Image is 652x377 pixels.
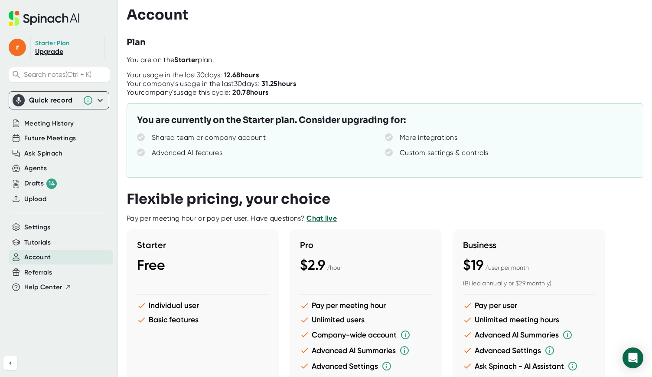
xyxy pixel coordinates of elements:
[400,149,489,157] div: Custom settings & controls
[46,179,57,189] div: 14
[24,163,47,173] button: Agents
[463,257,483,273] span: $19
[300,301,432,310] li: Pay per meeting hour
[463,301,595,310] li: Pay per user
[261,79,296,88] b: 31.25 hours
[300,330,432,340] li: Company-wide account
[485,264,529,271] span: / user per month
[463,330,595,340] li: Advanced AI Summaries
[137,301,269,310] li: Individual user
[232,88,268,96] b: 20.78 hours
[3,356,17,370] button: Collapse sidebar
[463,280,595,288] div: (Billed annually or $29 monthly)
[24,222,51,232] button: Settings
[24,282,72,292] button: Help Center
[127,36,146,49] h3: Plan
[174,56,198,64] b: Starter
[127,7,189,23] h3: Account
[24,282,62,292] span: Help Center
[300,315,432,324] li: Unlimited users
[127,88,268,97] div: Your company's usage this cycle:
[137,315,269,324] li: Basic features
[127,79,296,88] div: Your company's usage in the last 30 days:
[300,361,432,371] li: Advanced Settings
[24,252,51,262] button: Account
[300,240,432,250] h3: Pro
[24,268,52,278] button: Referrals
[623,347,643,368] div: Open Intercom Messenger
[24,179,57,189] button: Drafts 14
[463,240,595,250] h3: Business
[24,133,76,143] button: Future Meetings
[24,238,51,248] button: Tutorials
[137,114,406,127] h3: You are currently on the Starter plan. Consider upgrading for:
[306,214,337,222] a: Chat live
[127,56,214,64] span: You are on the plan.
[24,70,108,79] span: Search notes (Ctrl + K)
[224,71,259,79] b: 12.68 hours
[463,345,595,356] li: Advanced Settings
[127,191,330,207] h3: Flexible pricing, your choice
[463,361,595,371] li: Ask Spinach - AI Assistant
[29,96,78,105] div: Quick record
[137,257,165,273] span: Free
[35,40,70,47] div: Starter Plan
[300,345,432,356] li: Advanced AI Summaries
[137,240,269,250] h3: Starter
[127,71,259,79] div: Your usage in the last 30 days:
[152,149,222,157] div: Advanced AI features
[327,264,342,271] span: / hour
[24,179,57,189] div: Drafts
[35,47,63,56] a: Upgrade
[400,133,457,142] div: More integrations
[463,315,595,324] li: Unlimited meeting hours
[24,194,46,204] button: Upload
[300,257,325,273] span: $2.9
[127,214,337,223] div: Pay per meeting hour or pay per user. Have questions?
[152,133,266,142] div: Shared team or company account
[9,39,26,56] span: r
[24,119,74,129] button: Meeting History
[13,92,105,109] div: Quick record
[24,149,63,159] button: Ask Spinach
